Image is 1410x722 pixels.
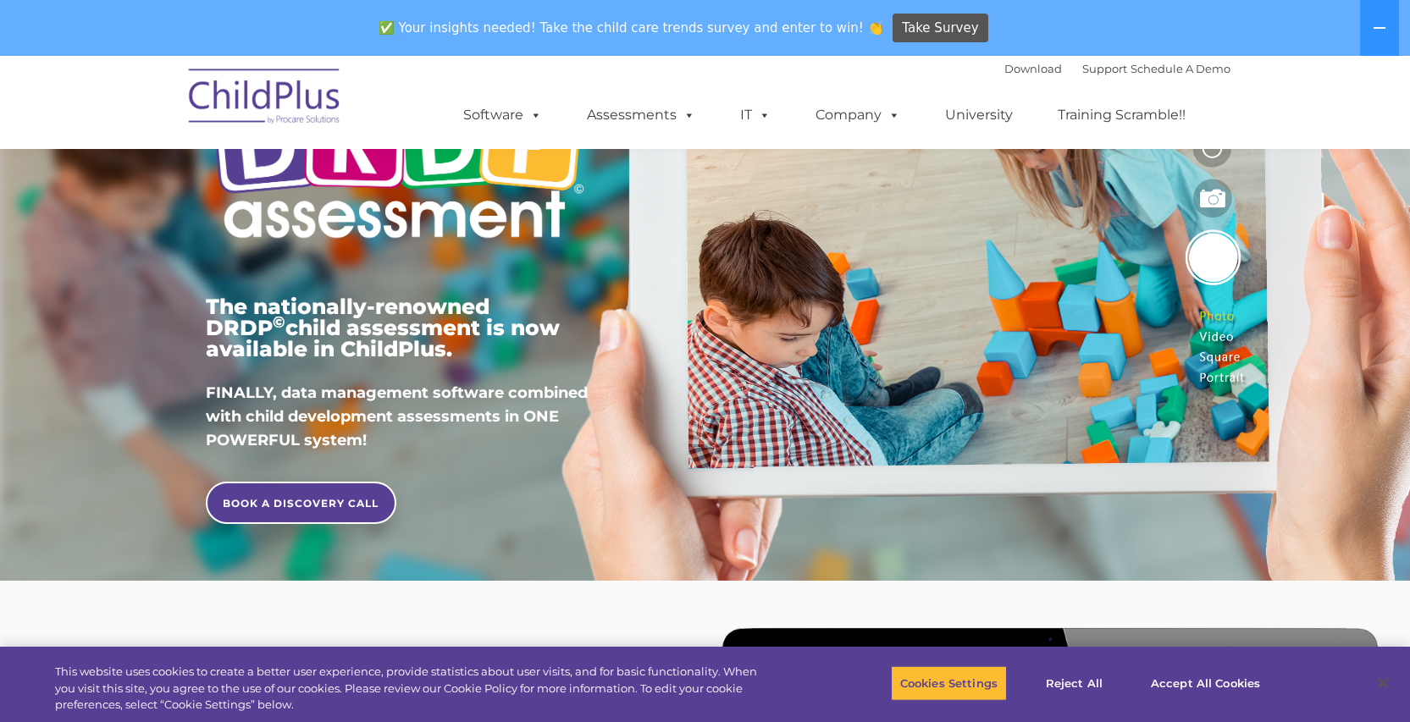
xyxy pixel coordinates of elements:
a: Company [799,98,917,132]
a: Schedule A Demo [1131,62,1230,75]
a: University [928,98,1030,132]
a: Take Survey [893,14,988,43]
a: IT [723,98,788,132]
img: ChildPlus by Procare Solutions [180,57,350,141]
span: Take Survey [902,14,978,43]
div: This website uses cookies to create a better user experience, provide statistics about user visit... [55,664,776,714]
a: Software [446,98,559,132]
button: Reject All [1021,665,1127,701]
a: Assessments [570,98,712,132]
span: FINALLY, data management software combined with child development assessments in ONE POWERFUL sys... [206,383,588,449]
span: ✅ Your insights needed! Take the child care trends survey and enter to win! 👏 [372,11,890,44]
button: Cookies Settings [891,665,1007,701]
span: The nationally-renowned DRDP child assessment is now available in ChildPlus. [206,294,560,361]
a: Training Scramble!! [1041,98,1203,132]
button: Accept All Cookies [1142,665,1269,701]
font: | [1004,62,1230,75]
a: Support [1082,62,1127,75]
a: BOOK A DISCOVERY CALL [206,482,396,524]
button: Close [1364,664,1402,702]
a: Download [1004,62,1062,75]
sup: © [273,312,285,332]
img: Copyright - DRDP Logo Light [206,33,590,267]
